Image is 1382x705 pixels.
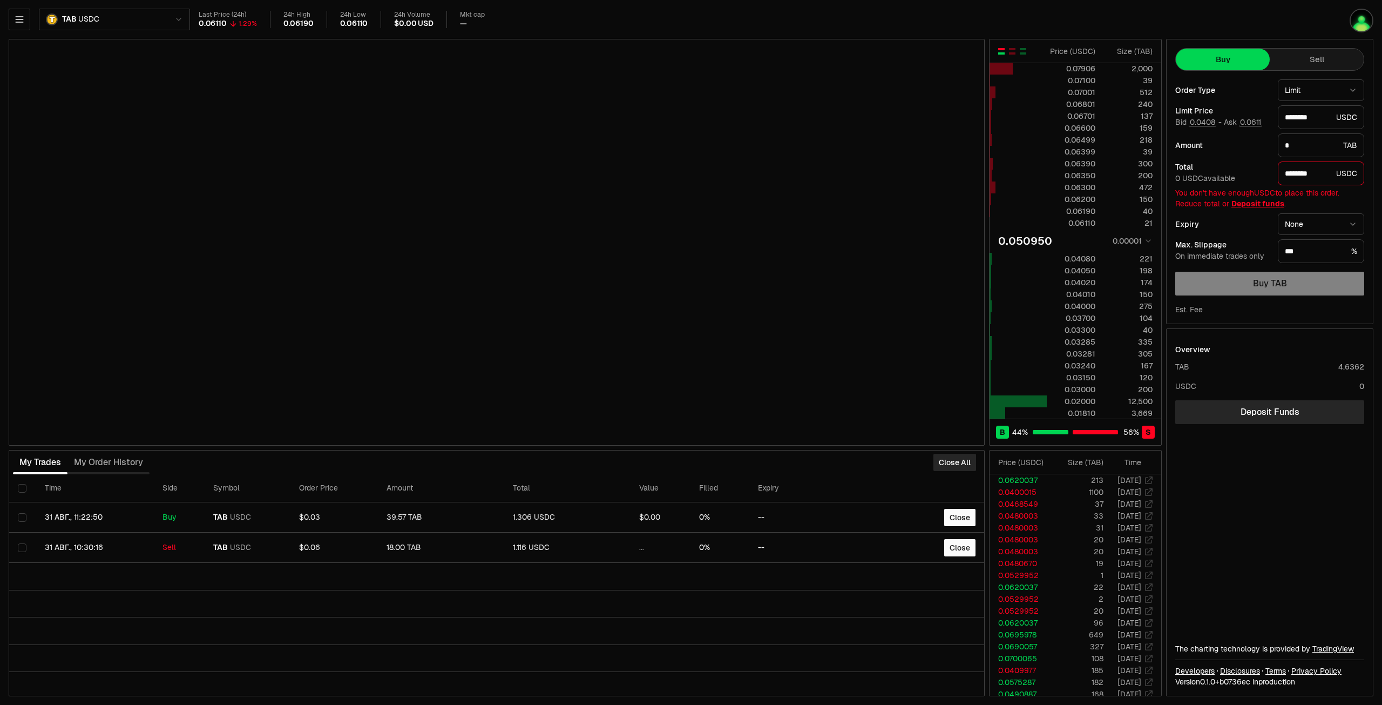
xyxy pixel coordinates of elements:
[1105,135,1153,145] div: 218
[1117,499,1141,509] time: [DATE]
[1105,348,1153,359] div: 305
[1047,123,1095,133] div: 0.06600
[67,452,150,473] button: My Order History
[990,510,1052,522] td: 0.0480003
[1105,301,1153,312] div: 275
[990,629,1052,641] td: 0.0695978
[36,474,154,502] th: Time
[1047,337,1095,347] div: 0.03285
[213,513,228,522] span: TAB
[1047,348,1095,359] div: 0.03281
[1105,313,1153,324] div: 104
[1052,510,1104,522] td: 33
[1105,87,1153,98] div: 512
[1278,79,1364,101] button: Limit
[639,543,682,553] div: ...
[1047,99,1095,110] div: 0.06801
[1117,559,1141,568] time: [DATE]
[1175,173,1235,183] span: 0 USDC available
[387,513,496,522] div: 39.57 TAB
[1047,301,1095,312] div: 0.04000
[1061,457,1103,468] div: Size ( TAB )
[162,513,196,522] div: Buy
[749,533,863,563] td: --
[1012,427,1028,438] span: 44 %
[1189,118,1216,126] button: 0.0408
[1052,688,1104,700] td: 168
[199,11,257,19] div: Last Price (24h)
[990,474,1052,486] td: 0.0620037
[990,688,1052,700] td: 0.0490887
[299,512,320,522] span: $0.03
[1105,146,1153,157] div: 39
[1052,546,1104,558] td: 20
[1146,427,1151,438] span: S
[1117,654,1141,663] time: [DATE]
[1239,118,1262,126] button: 0.0611
[387,543,496,553] div: 18.00 TAB
[1047,313,1095,324] div: 0.03700
[990,641,1052,653] td: 0.0690057
[513,513,622,522] div: 1.306 USDC
[990,522,1052,534] td: 0.0480003
[1109,234,1153,247] button: 0.00001
[1047,87,1095,98] div: 0.07001
[340,11,368,19] div: 24h Low
[394,19,433,29] div: $0.00 USD
[997,47,1006,56] button: Show Buy and Sell Orders
[1351,10,1372,31] img: llama treasu TAB
[631,474,690,502] th: Value
[78,15,99,24] span: USDC
[1117,689,1141,699] time: [DATE]
[504,474,631,502] th: Total
[1105,218,1153,229] div: 21
[13,452,67,473] button: My Trades
[460,11,485,19] div: Mkt cap
[1117,630,1141,640] time: [DATE]
[998,457,1052,468] div: Price ( USDC )
[749,474,863,502] th: Expiry
[18,484,26,493] button: Select all
[1175,361,1189,372] div: TAB
[1312,644,1354,654] a: TradingView
[1105,182,1153,193] div: 472
[1047,46,1095,57] div: Price ( USDC )
[460,19,467,29] div: —
[1105,206,1153,217] div: 40
[1175,676,1364,687] div: Version 0.1.0 + in production
[1047,396,1095,407] div: 0.02000
[1052,569,1104,581] td: 1
[690,474,749,502] th: Filled
[299,542,320,552] span: $0.06
[1052,558,1104,569] td: 19
[1047,277,1095,288] div: 0.04020
[1052,486,1104,498] td: 1100
[1047,63,1095,74] div: 0.07906
[1123,427,1139,438] span: 56 %
[1117,487,1141,497] time: [DATE]
[1052,534,1104,546] td: 20
[699,513,741,522] div: 0%
[1176,49,1270,70] button: Buy
[1019,47,1027,56] button: Show Buy Orders Only
[1000,427,1005,438] span: B
[1117,570,1141,580] time: [DATE]
[1117,511,1141,521] time: [DATE]
[47,15,57,24] img: TAB Logo
[1117,677,1141,687] time: [DATE]
[1113,457,1141,468] div: Time
[1231,199,1284,209] a: Deposit funds
[990,617,1052,629] td: 0.0620037
[1270,49,1364,70] button: Sell
[1175,344,1210,355] div: Overview
[1105,158,1153,169] div: 300
[1175,86,1269,94] div: Order Type
[18,513,26,522] button: Select row
[1338,361,1364,372] div: 4.6362
[1052,641,1104,653] td: 327
[283,11,314,19] div: 24h High
[1175,163,1269,171] div: Total
[1278,105,1364,129] div: USDC
[1047,146,1095,157] div: 0.06399
[990,664,1052,676] td: 0.0409977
